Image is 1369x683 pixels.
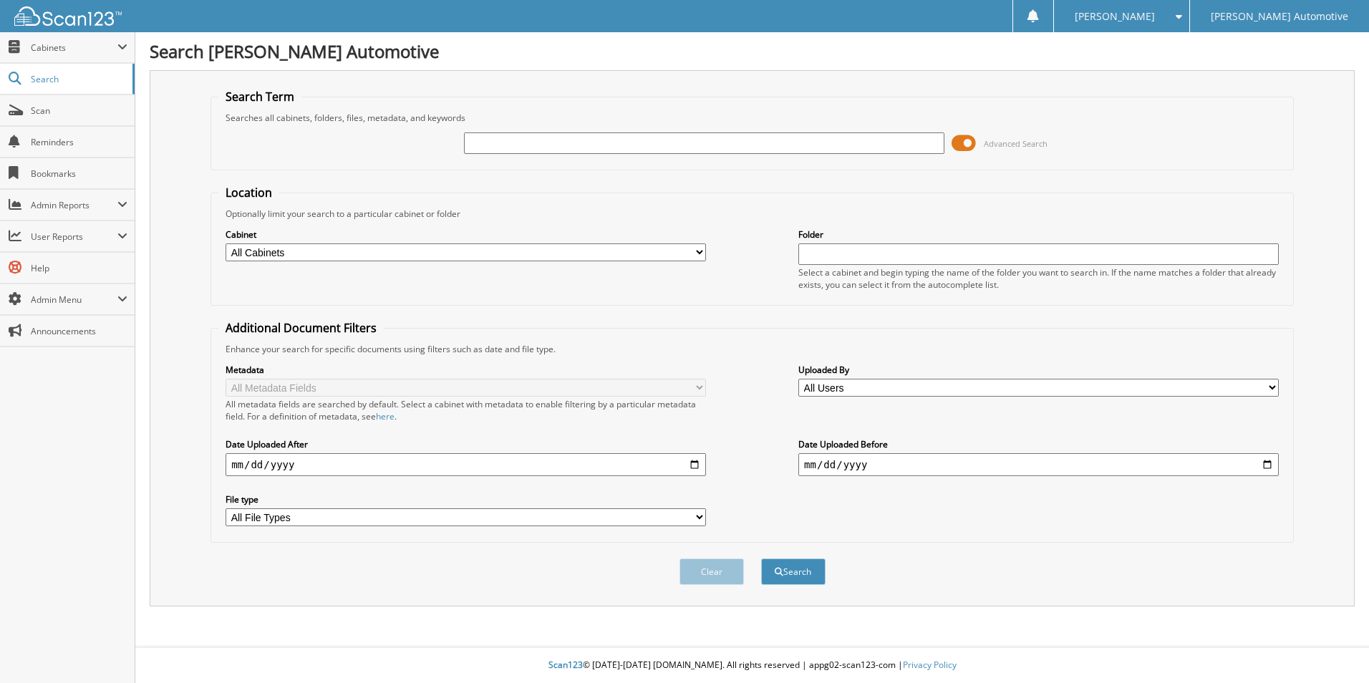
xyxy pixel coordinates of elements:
[218,89,301,105] legend: Search Term
[798,453,1279,476] input: end
[226,364,706,376] label: Metadata
[31,168,127,180] span: Bookmarks
[31,73,125,85] span: Search
[31,199,117,211] span: Admin Reports
[548,659,583,671] span: Scan123
[761,558,826,585] button: Search
[798,364,1279,376] label: Uploaded By
[679,558,744,585] button: Clear
[31,262,127,274] span: Help
[226,228,706,241] label: Cabinet
[31,294,117,306] span: Admin Menu
[31,42,117,54] span: Cabinets
[226,398,706,422] div: All metadata fields are searched by default. Select a cabinet with metadata to enable filtering b...
[31,105,127,117] span: Scan
[1211,12,1348,21] span: [PERSON_NAME] Automotive
[226,453,706,476] input: start
[1075,12,1155,21] span: [PERSON_NAME]
[798,266,1279,291] div: Select a cabinet and begin typing the name of the folder you want to search in. If the name match...
[798,438,1279,450] label: Date Uploaded Before
[984,138,1048,149] span: Advanced Search
[226,438,706,450] label: Date Uploaded After
[218,343,1286,355] div: Enhance your search for specific documents using filters such as date and file type.
[218,208,1286,220] div: Optionally limit your search to a particular cabinet or folder
[135,648,1369,683] div: © [DATE]-[DATE] [DOMAIN_NAME]. All rights reserved | appg02-scan123-com |
[31,136,127,148] span: Reminders
[218,320,384,336] legend: Additional Document Filters
[226,493,706,505] label: File type
[798,228,1279,241] label: Folder
[376,410,395,422] a: here
[218,112,1286,124] div: Searches all cabinets, folders, files, metadata, and keywords
[31,231,117,243] span: User Reports
[218,185,279,200] legend: Location
[14,6,122,26] img: scan123-logo-white.svg
[903,659,957,671] a: Privacy Policy
[150,39,1355,63] h1: Search [PERSON_NAME] Automotive
[31,325,127,337] span: Announcements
